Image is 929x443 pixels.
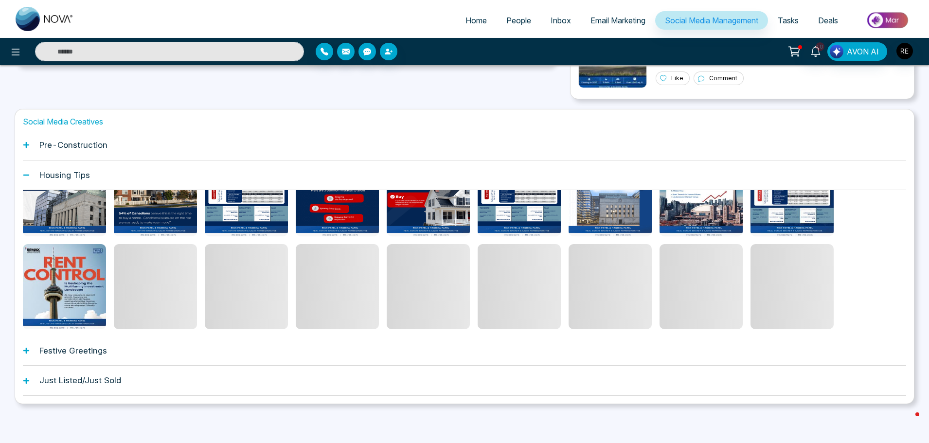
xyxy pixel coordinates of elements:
[830,45,843,58] img: Lead Flow
[497,11,541,30] a: People
[665,16,758,25] span: Social Media Management
[551,16,571,25] span: Inbox
[39,140,107,150] h1: Pre-Construction
[808,11,848,30] a: Deals
[590,16,645,25] span: Email Marketing
[465,16,487,25] span: Home
[39,375,121,385] h1: Just Listed/Just Sold
[847,46,879,57] span: AVON AI
[581,11,655,30] a: Email Marketing
[853,9,923,31] img: Market-place.gif
[896,410,919,433] iframe: Intercom live chat
[768,11,808,30] a: Tasks
[39,170,90,180] h1: Housing Tips
[16,7,74,31] img: Nova CRM Logo
[709,74,737,83] p: Comment
[541,11,581,30] a: Inbox
[778,16,799,25] span: Tasks
[827,42,887,61] button: AVON AI
[655,11,768,30] a: Social Media Management
[804,42,827,59] a: 10
[23,117,906,126] h1: Social Media Creatives
[671,74,683,83] p: Like
[506,16,531,25] span: People
[816,42,824,51] span: 10
[818,16,838,25] span: Deals
[896,43,913,59] img: User Avatar
[39,346,107,355] h1: Festive Greetings
[456,11,497,30] a: Home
